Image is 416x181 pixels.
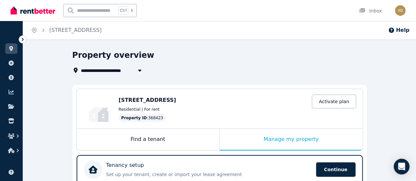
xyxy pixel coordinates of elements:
span: Ctrl [118,6,128,15]
h1: Property overview [72,50,154,60]
p: Set up your tenant, create or import your lease agreement [106,171,312,178]
p: Tenancy setup [106,161,144,169]
span: [STREET_ADDRESS] [119,97,176,103]
a: Activate plan [312,95,356,108]
span: Residential | For rent [119,107,160,112]
nav: Breadcrumb [23,21,110,39]
img: xue bai [395,5,405,16]
div: : 368423 [119,114,166,122]
div: Inbox [359,8,382,14]
div: Manage my property [220,129,363,150]
div: Find a tenant [77,129,219,150]
img: RentBetter [11,6,55,15]
a: [STREET_ADDRESS] [49,27,102,33]
div: Open Intercom Messenger [394,159,409,174]
span: Continue [316,162,355,177]
span: Property ID [121,115,147,121]
button: Help [388,26,409,34]
span: k [131,8,133,13]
